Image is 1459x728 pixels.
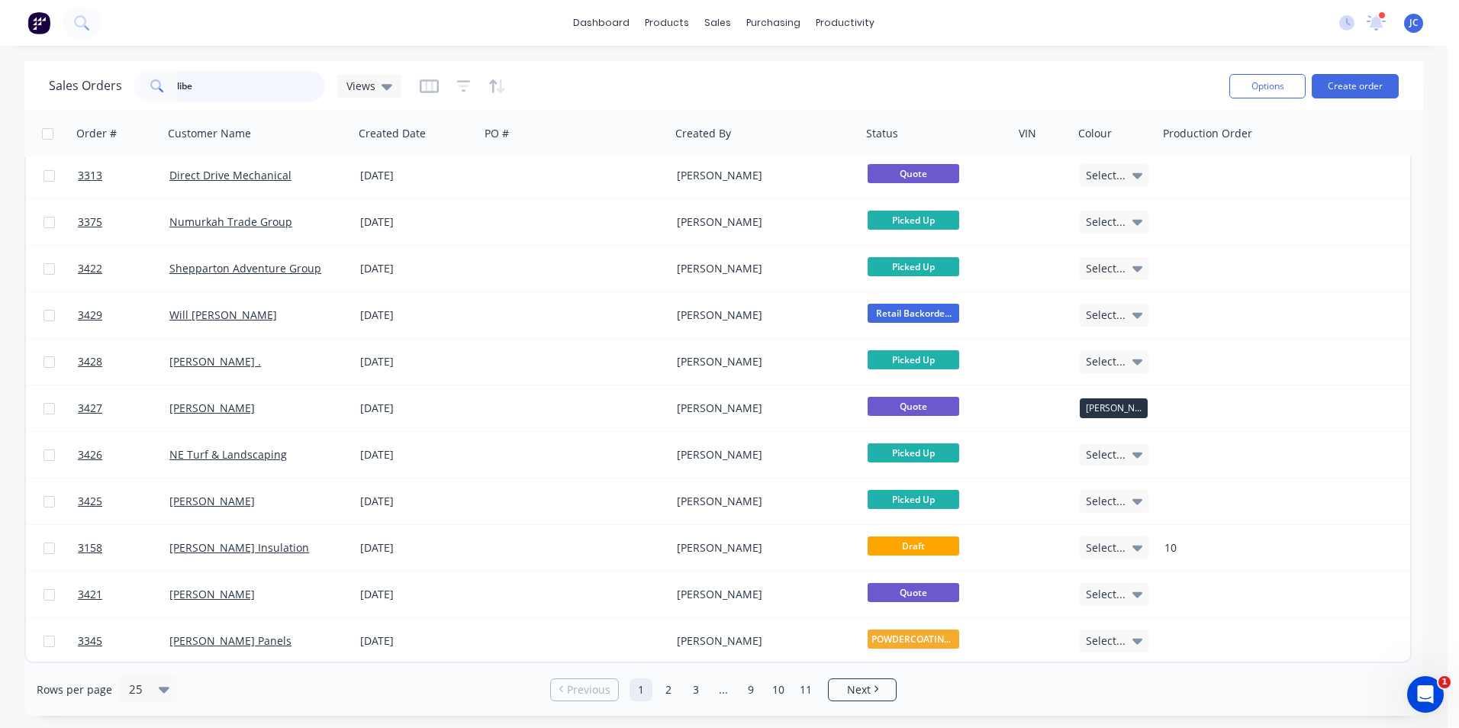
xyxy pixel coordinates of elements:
div: [DATE] [360,354,474,369]
a: [PERSON_NAME] [169,587,255,601]
div: [PERSON_NAME] [677,354,846,369]
span: JC [1409,16,1419,30]
a: 3428 [78,339,169,385]
span: 3428 [78,354,102,369]
iframe: Intercom live chat [1407,676,1444,713]
div: [PERSON_NAME] [677,261,846,276]
a: [PERSON_NAME] Panels [169,633,291,648]
a: Numurkah Trade Group [169,214,292,229]
span: Picked Up [868,443,959,462]
a: 3313 [78,153,169,198]
a: [PERSON_NAME] [169,494,255,508]
a: 3345 [78,618,169,664]
span: 3426 [78,447,102,462]
a: 3426 [78,432,169,478]
span: Retail Backorde... [868,304,959,323]
button: Options [1229,74,1306,98]
span: Select... [1086,447,1126,462]
span: 3425 [78,494,102,509]
span: 3313 [78,168,102,183]
div: [PERSON_NAME] [677,401,846,416]
span: Picked Up [868,350,959,369]
div: [DATE] [360,447,474,462]
a: [PERSON_NAME] Insulation [169,540,309,555]
span: Select... [1086,308,1126,323]
span: Select... [1086,494,1126,509]
div: [PERSON_NAME] [677,447,846,462]
span: 3421 [78,587,102,602]
div: [DATE] [360,261,474,276]
span: 3422 [78,261,102,276]
div: Production Order [1163,126,1252,141]
span: 3375 [78,214,102,230]
span: 3429 [78,308,102,323]
a: Page 9 [739,678,762,701]
div: [DATE] [360,168,474,183]
div: [DATE] [360,587,474,602]
div: [DATE] [360,401,474,416]
ul: Pagination [544,678,903,701]
div: PO # [485,126,509,141]
div: [PERSON_NAME] [677,494,846,509]
a: Page 2 [657,678,680,701]
a: 3427 [78,385,169,431]
span: 3427 [78,401,102,416]
span: Views [346,78,375,94]
div: [DATE] [360,214,474,230]
div: [PERSON_NAME] - Powdercoat [1080,398,1148,418]
div: [DATE] [360,540,474,556]
h1: Sales Orders [49,79,122,93]
span: Select... [1086,214,1126,230]
span: Select... [1086,540,1126,556]
span: Next [847,682,871,697]
span: Select... [1086,354,1126,369]
a: Page 3 [684,678,707,701]
a: 3421 [78,572,169,617]
a: [PERSON_NAME] [169,401,255,415]
span: Draft [868,536,959,556]
a: 3425 [78,478,169,524]
span: Quote [868,583,959,602]
span: Previous [567,682,610,697]
span: Select... [1086,168,1126,183]
a: 3158 [78,525,169,571]
span: Picked Up [868,490,959,509]
div: [DATE] [360,633,474,649]
span: Picked Up [868,257,959,276]
span: Picked Up [868,211,959,230]
a: 3375 [78,199,169,245]
div: 10 [1164,540,1313,556]
a: Jump forward [712,678,735,701]
img: Factory [27,11,50,34]
span: Rows per page [37,682,112,697]
div: [PERSON_NAME] [677,587,846,602]
div: purchasing [739,11,808,34]
a: Page 1 is your current page [630,678,652,701]
div: Created By [675,126,731,141]
button: Create order [1312,74,1399,98]
a: Page 10 [767,678,790,701]
div: products [637,11,697,34]
span: Select... [1086,261,1126,276]
div: [DATE] [360,308,474,323]
input: Search... [177,71,326,101]
span: POWDERCOATING/P... [868,630,959,649]
a: Will [PERSON_NAME] [169,308,277,322]
a: NE Turf & Landscaping [169,447,287,462]
span: Select... [1086,633,1126,649]
div: sales [697,11,739,34]
span: Quote [868,397,959,416]
div: VIN [1019,126,1036,141]
a: Previous page [551,682,618,697]
div: Order # [76,126,117,141]
a: Page 11 [794,678,817,701]
div: [DATE] [360,494,474,509]
div: productivity [808,11,882,34]
a: Next page [829,682,896,697]
div: [PERSON_NAME] [677,308,846,323]
div: Created Date [359,126,426,141]
a: 3429 [78,292,169,338]
span: 1 [1438,676,1451,688]
div: Status [866,126,898,141]
a: [PERSON_NAME] . [169,354,261,369]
